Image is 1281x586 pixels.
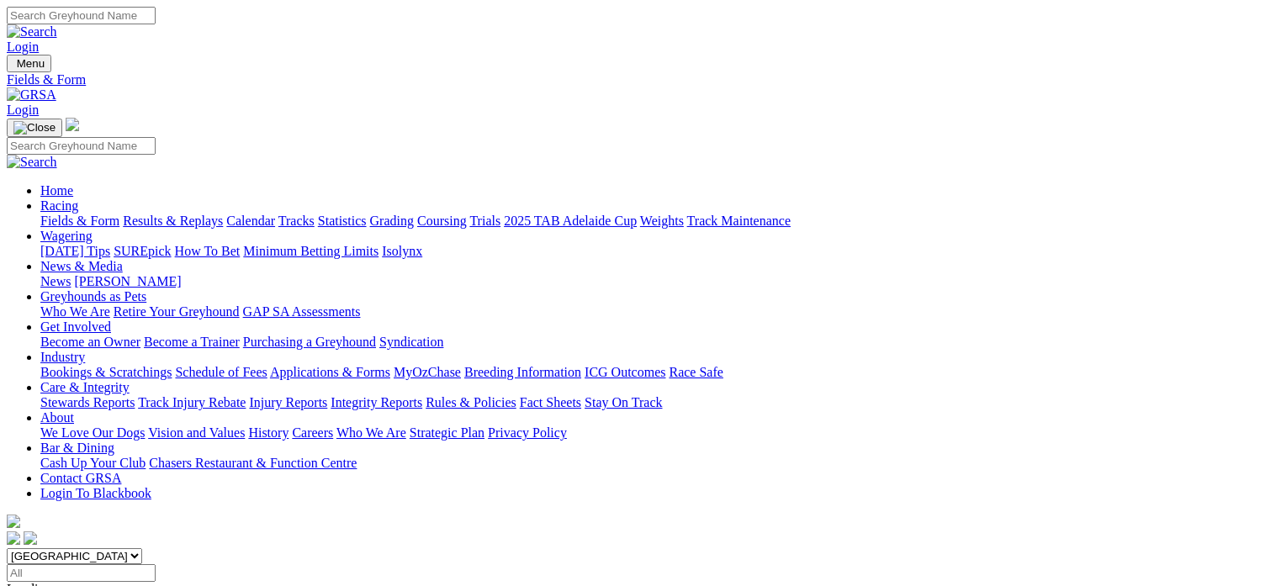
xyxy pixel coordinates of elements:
a: History [248,425,288,440]
a: News [40,274,71,288]
a: Purchasing a Greyhound [243,335,376,349]
a: Syndication [379,335,443,349]
a: Care & Integrity [40,380,130,394]
a: Breeding Information [464,365,581,379]
a: Track Injury Rebate [138,395,246,409]
img: facebook.svg [7,531,20,545]
img: Search [7,155,57,170]
a: Become an Owner [40,335,140,349]
a: Trials [469,214,500,228]
a: Results & Replays [123,214,223,228]
a: Applications & Forms [270,365,390,379]
a: Login To Blackbook [40,486,151,500]
div: Industry [40,365,1274,380]
img: Close [13,121,56,135]
a: Strategic Plan [410,425,484,440]
a: Schedule of Fees [175,365,267,379]
a: Cash Up Your Club [40,456,146,470]
button: Toggle navigation [7,119,62,137]
a: Coursing [417,214,467,228]
a: Privacy Policy [488,425,567,440]
img: logo-grsa-white.png [7,515,20,528]
a: Retire Your Greyhound [114,304,240,319]
div: News & Media [40,274,1274,289]
a: Grading [370,214,414,228]
a: [DATE] Tips [40,244,110,258]
a: Fields & Form [40,214,119,228]
a: How To Bet [175,244,241,258]
a: Fields & Form [7,72,1274,87]
a: MyOzChase [394,365,461,379]
a: Contact GRSA [40,471,121,485]
a: Get Involved [40,319,111,334]
img: logo-grsa-white.png [66,118,79,131]
a: Tracks [278,214,315,228]
a: Vision and Values [148,425,245,440]
a: SUREpick [114,244,171,258]
a: Calendar [226,214,275,228]
div: Racing [40,214,1274,229]
a: Become a Trainer [144,335,240,349]
a: Injury Reports [249,395,327,409]
a: Weights [640,214,684,228]
a: Statistics [318,214,367,228]
div: Bar & Dining [40,456,1274,471]
img: twitter.svg [24,531,37,545]
a: Greyhounds as Pets [40,289,146,304]
a: Chasers Restaurant & Function Centre [149,456,357,470]
input: Select date [7,564,156,582]
a: ICG Outcomes [585,365,665,379]
a: Stewards Reports [40,395,135,409]
a: Login [7,103,39,117]
div: Care & Integrity [40,395,1274,410]
a: Login [7,40,39,54]
a: Wagering [40,229,93,243]
img: GRSA [7,87,56,103]
a: Track Maintenance [687,214,791,228]
span: Menu [17,57,45,70]
a: Rules & Policies [426,395,516,409]
div: Greyhounds as Pets [40,304,1274,319]
input: Search [7,7,156,24]
img: Search [7,24,57,40]
a: 2025 TAB Adelaide Cup [504,214,637,228]
a: Careers [292,425,333,440]
a: Stay On Track [585,395,662,409]
div: Get Involved [40,335,1274,350]
div: About [40,425,1274,441]
input: Search [7,137,156,155]
a: GAP SA Assessments [243,304,361,319]
a: Who We Are [40,304,110,319]
a: We Love Our Dogs [40,425,145,440]
a: News & Media [40,259,123,273]
a: Bar & Dining [40,441,114,455]
a: Bookings & Scratchings [40,365,172,379]
a: Minimum Betting Limits [243,244,378,258]
a: Who We Are [336,425,406,440]
div: Wagering [40,244,1274,259]
a: [PERSON_NAME] [74,274,181,288]
a: Home [40,183,73,198]
a: Racing [40,198,78,213]
a: Fact Sheets [520,395,581,409]
a: About [40,410,74,425]
button: Toggle navigation [7,55,51,72]
a: Integrity Reports [331,395,422,409]
a: Race Safe [669,365,723,379]
a: Isolynx [382,244,422,258]
a: Industry [40,350,85,364]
